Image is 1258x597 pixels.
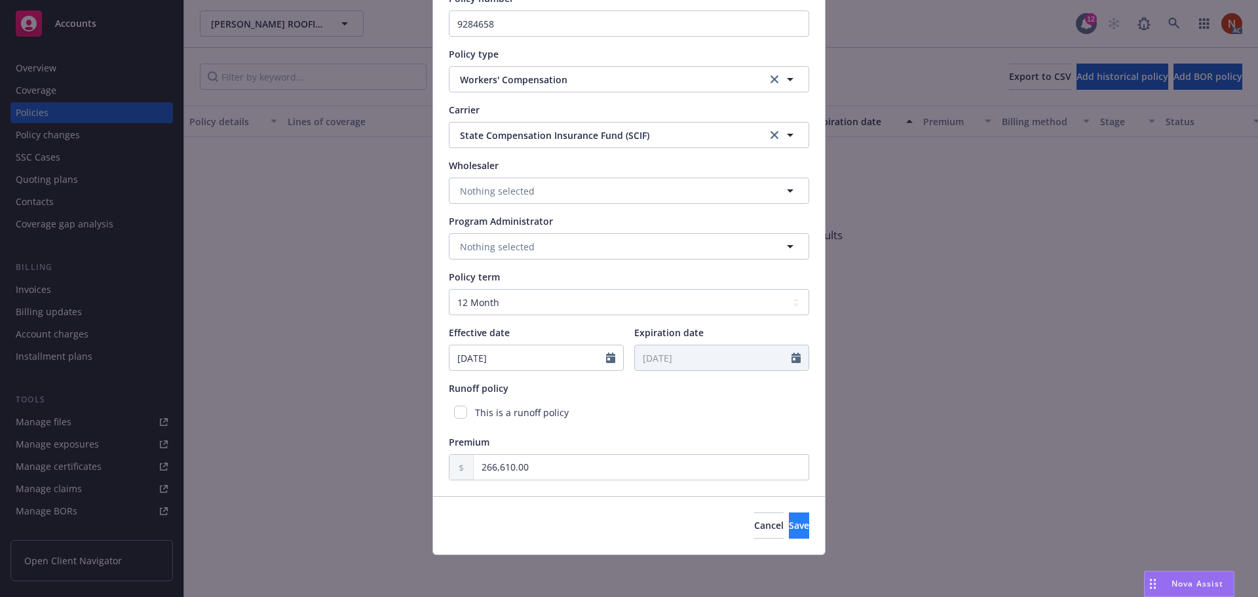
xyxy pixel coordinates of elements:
span: Effective date [449,326,510,339]
svg: Calendar [791,353,801,363]
button: Nova Assist [1144,571,1234,597]
input: MM/DD/YYYY [449,345,606,370]
span: Policy term [449,271,500,283]
a: clear selection [767,127,782,143]
input: 0.00 [474,455,809,480]
span: Save [789,519,809,531]
a: clear selection [767,71,782,87]
span: Workers' Compensation [460,73,750,87]
input: MM/DD/YYYY [635,345,791,370]
span: Program Administrator [449,215,553,227]
span: Nothing selected [460,240,535,254]
span: Premium [449,436,489,448]
span: Cancel [754,519,784,531]
span: Policy type [449,48,499,60]
button: Nothing selected [449,233,809,260]
span: Carrier [449,104,480,116]
span: State Compensation Insurance Fund (SCIF) [460,128,750,142]
span: Expiration date [634,326,704,339]
div: This is a runoff policy [449,400,809,425]
span: Runoff policy [449,382,508,395]
span: Wholesaler [449,159,499,172]
div: Drag to move [1145,571,1161,596]
span: Nova Assist [1172,578,1223,589]
button: State Compensation Insurance Fund (SCIF)clear selection [449,122,809,148]
button: Cancel [754,512,784,539]
span: Nothing selected [460,184,535,198]
svg: Calendar [606,353,615,363]
button: Nothing selected [449,178,809,204]
button: Workers' Compensationclear selection [449,66,809,92]
button: Save [789,512,809,539]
